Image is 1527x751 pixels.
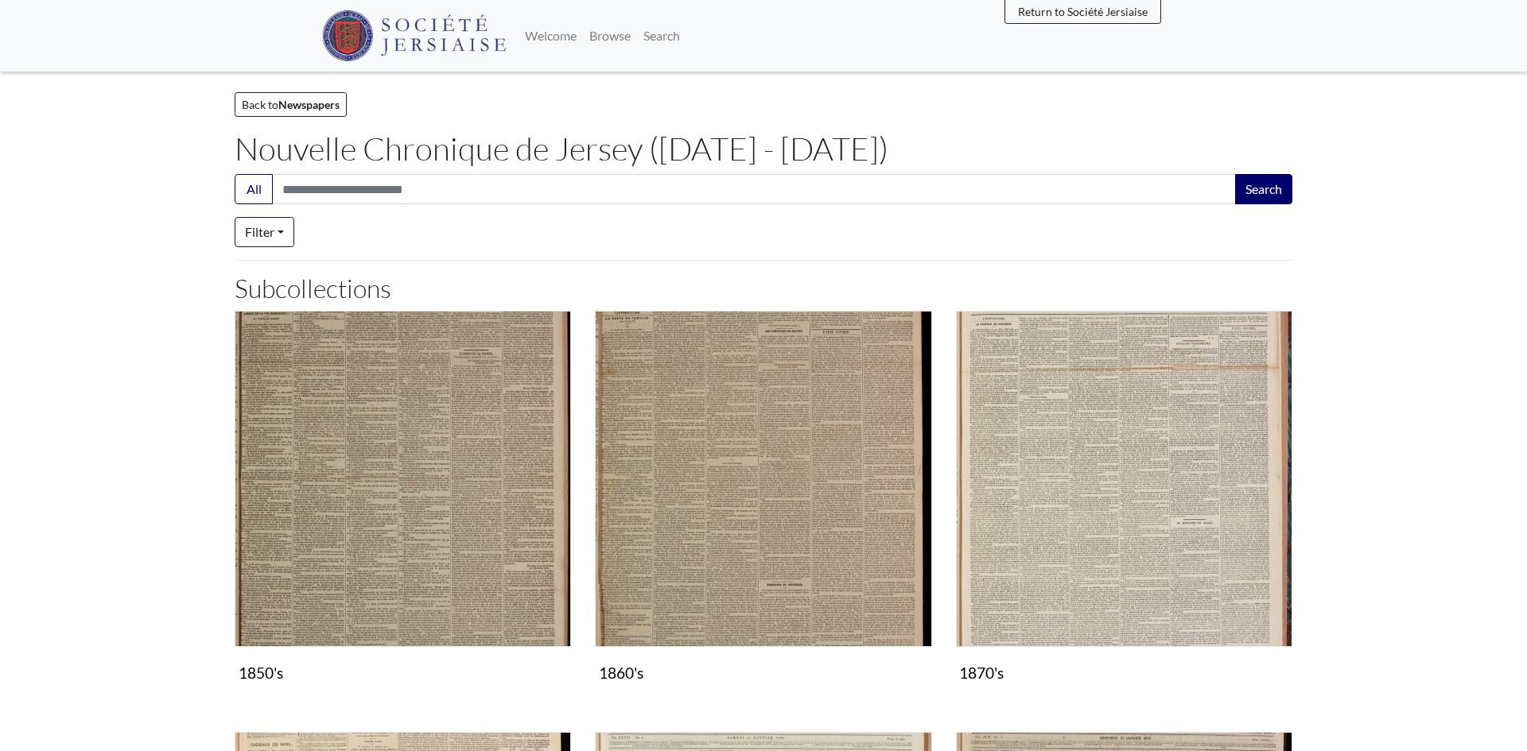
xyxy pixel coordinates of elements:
[223,311,583,713] div: Subcollection
[235,311,571,647] img: 1850's
[583,311,943,713] div: Subcollection
[583,20,637,52] a: Browse
[956,311,1292,689] a: 1870's 1870's
[235,311,571,689] a: 1850's 1850's
[944,311,1304,713] div: Subcollection
[322,6,506,65] a: Société Jersiaise logo
[595,311,931,689] a: 1860's 1860's
[519,20,583,52] a: Welcome
[1235,174,1292,204] button: Search
[235,174,273,204] button: All
[235,273,1292,304] h2: Subcollections
[595,311,931,647] img: 1860's
[637,20,686,52] a: Search
[235,130,1292,168] h1: Nouvelle Chronique de Jersey ([DATE] - [DATE])
[956,311,1292,647] img: 1870's
[272,174,1237,204] input: Search this collection...
[1018,5,1148,18] span: Return to Société Jersiaise
[278,98,340,111] strong: Newspapers
[235,217,294,247] a: Filter
[235,92,347,117] a: Back toNewspapers
[322,10,506,61] img: Société Jersiaise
